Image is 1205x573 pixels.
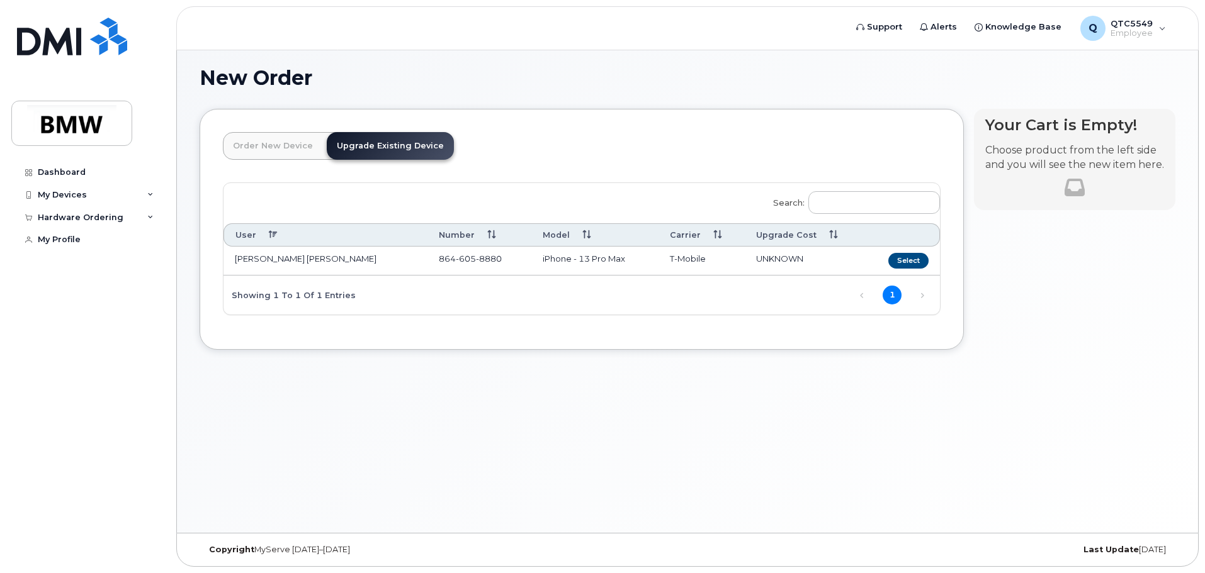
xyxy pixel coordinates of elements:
[985,116,1164,133] h4: Your Cart is Empty!
[852,286,871,305] a: Previous
[223,132,323,160] a: Order New Device
[883,286,902,304] a: 1
[659,223,744,247] th: Carrier: activate to sort column ascending
[223,247,427,275] td: [PERSON_NAME] [PERSON_NAME]
[200,545,525,555] div: MyServe [DATE]–[DATE]
[531,247,659,275] td: iPhone - 13 Pro Max
[765,183,940,218] label: Search:
[200,67,1175,89] h1: New Order
[476,253,502,264] span: 8880
[659,247,744,275] td: T-Mobile
[1083,545,1139,554] strong: Last Update
[427,223,531,247] th: Number: activate to sort column ascending
[531,223,659,247] th: Model: activate to sort column ascending
[456,253,476,264] span: 605
[850,545,1175,555] div: [DATE]
[439,253,502,264] span: 864
[756,253,803,264] span: UNKNOWN
[327,132,454,160] a: Upgrade Existing Device
[209,545,254,554] strong: Copyright
[745,223,865,247] th: Upgrade Cost: activate to sort column ascending
[913,286,932,305] a: Next
[223,284,356,305] div: Showing 1 to 1 of 1 entries
[985,143,1164,172] p: Choose product from the left side and you will see the new item here.
[888,253,929,269] button: Select
[808,191,940,214] input: Search:
[1150,518,1196,564] iframe: Messenger Launcher
[223,223,427,247] th: User: activate to sort column descending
